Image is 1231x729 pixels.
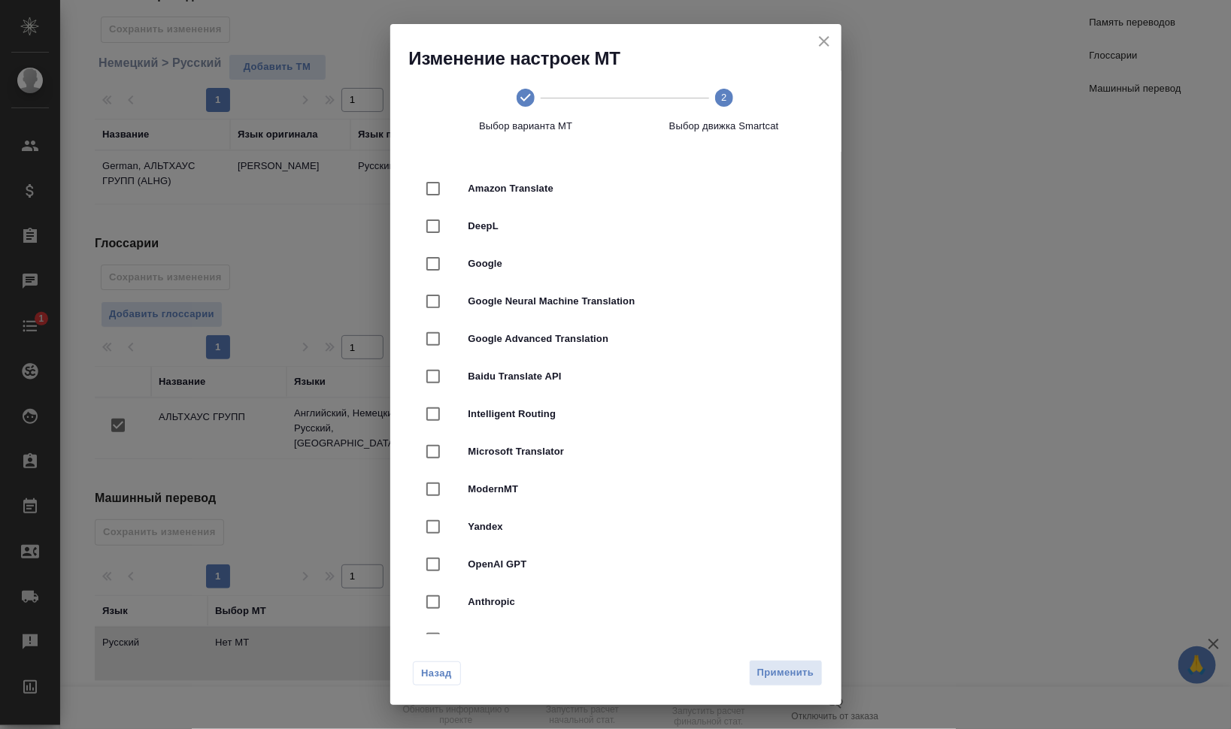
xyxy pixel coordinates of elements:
[409,47,841,71] h2: Изменение настроек МТ
[413,661,461,685] button: Назад
[468,519,805,534] span: Yandex
[433,119,620,134] span: Выбор варианта МТ
[414,245,817,283] div: Google
[813,30,835,53] button: close
[414,546,817,583] div: OpenAI GPT
[414,583,817,621] div: Anthropic
[468,294,805,309] span: Google Neural Machine Translation
[414,621,817,658] div: Gemini
[414,170,817,207] div: Amazon Translate
[421,666,453,681] span: Назад
[414,470,817,508] div: ModernMT
[414,508,817,546] div: Yandex
[749,660,823,686] button: Применить
[414,358,817,395] div: Baidu Translate API
[414,433,817,470] div: Microsoft Translator
[757,664,814,682] span: Применить
[468,331,805,346] span: Google Advanced Translation
[414,395,817,433] div: Intelligent Routing
[414,207,817,245] div: DeepL
[468,594,805,610] span: Anthropic
[468,407,805,422] span: Intelligent Routing
[468,557,805,572] span: OpenAI GPT
[468,369,805,384] span: Baidu Translate API
[468,632,805,647] span: Gemini
[414,283,817,320] div: Google Neural Machine Translation
[468,181,805,196] span: Amazon Translate
[414,320,817,358] div: Google Advanced Translation
[468,256,805,271] span: Google
[468,482,805,497] span: ModernMT
[721,92,726,103] text: 2
[631,119,817,134] span: Выбор движка Smartcat
[468,444,805,459] span: Microsoft Translator
[468,219,805,234] span: DeepL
